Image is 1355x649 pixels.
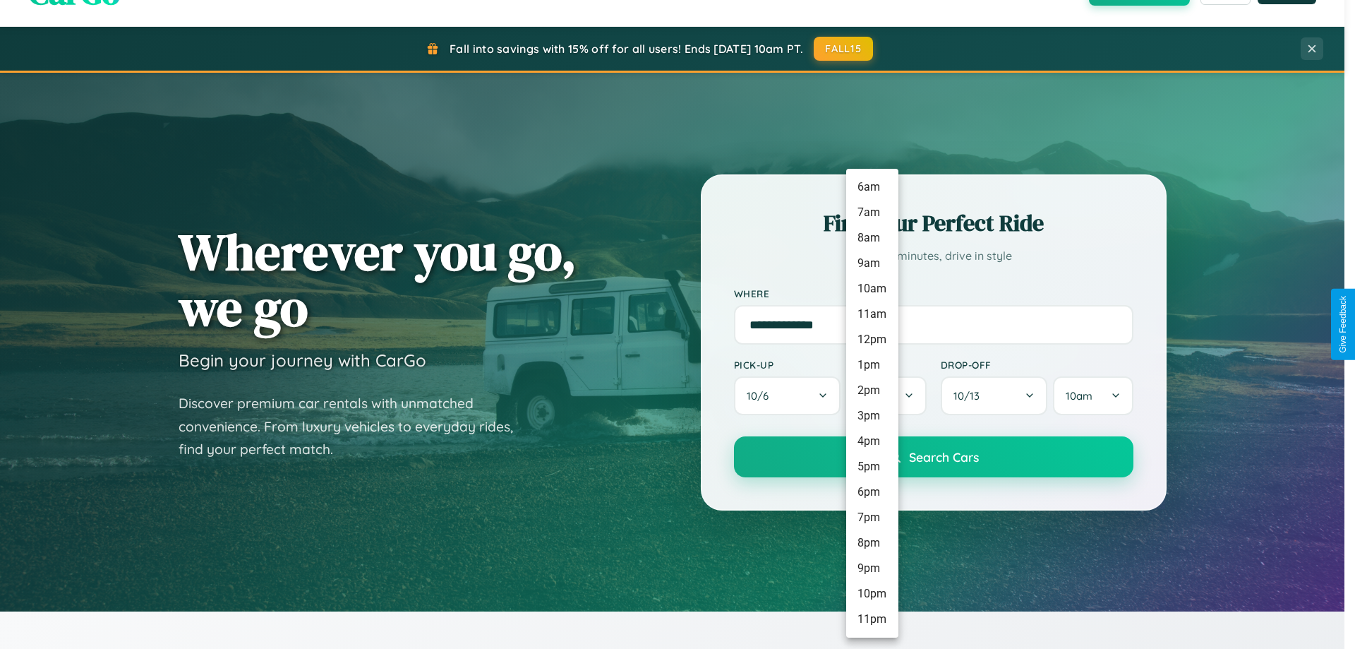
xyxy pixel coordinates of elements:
[846,200,898,225] li: 7am
[1338,296,1348,353] div: Give Feedback
[846,378,898,403] li: 2pm
[846,556,898,581] li: 9pm
[846,607,898,632] li: 11pm
[846,302,898,327] li: 11am
[846,225,898,251] li: 8am
[846,327,898,352] li: 12pm
[846,174,898,200] li: 6am
[846,530,898,556] li: 8pm
[846,276,898,302] li: 10am
[846,581,898,607] li: 10pm
[846,429,898,454] li: 4pm
[846,480,898,505] li: 6pm
[846,454,898,480] li: 5pm
[846,505,898,530] li: 7pm
[846,352,898,378] li: 1pm
[846,403,898,429] li: 3pm
[846,251,898,276] li: 9am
